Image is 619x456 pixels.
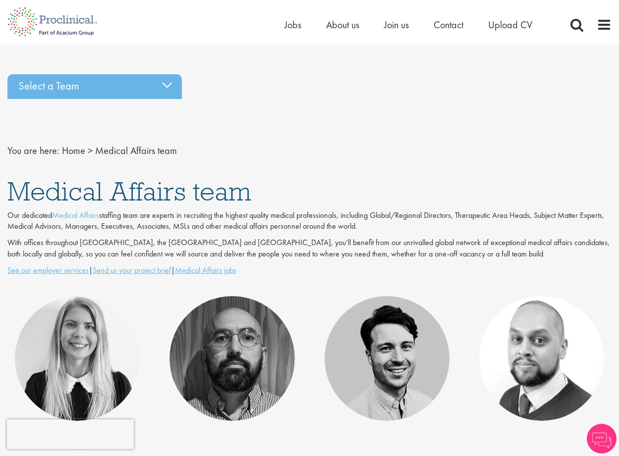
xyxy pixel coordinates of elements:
a: Contact [434,18,463,31]
a: See our employer services [7,265,89,275]
span: Medical Affairs team [95,144,177,157]
span: You are here: [7,144,59,157]
span: > [88,144,93,157]
a: breadcrumb link [62,144,85,157]
p: With offices throughout [GEOGRAPHIC_DATA], the [GEOGRAPHIC_DATA] and [GEOGRAPHIC_DATA], you’ll be... [7,237,612,260]
a: Jobs [284,18,301,31]
p: Our dedicated staffing team are experts in recruiting the highest quality medical professionals, ... [7,210,612,233]
span: Medical Affairs team [7,174,251,208]
div: Select a Team [7,74,182,99]
a: Upload CV [488,18,532,31]
a: Join us [384,18,409,31]
a: Send us your project brief [93,265,171,275]
a: Medical Affairs [52,210,99,220]
a: Medical Affairs jobs [175,265,236,275]
a: About us [326,18,359,31]
img: Chatbot [587,424,617,454]
iframe: reCAPTCHA [7,419,134,449]
p: | | [7,265,612,276]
